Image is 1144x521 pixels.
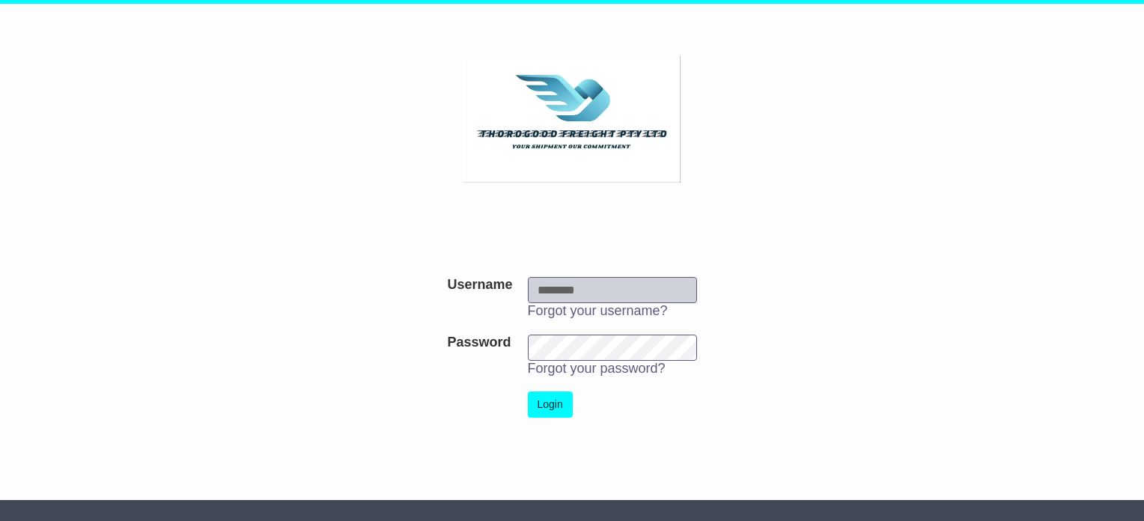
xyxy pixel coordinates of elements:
label: Password [447,335,511,351]
a: Forgot your username? [528,303,668,318]
label: Username [447,277,512,293]
img: Thorogood Freight Pty Ltd [463,55,681,183]
a: Forgot your password? [528,361,666,376]
button: Login [528,391,573,418]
